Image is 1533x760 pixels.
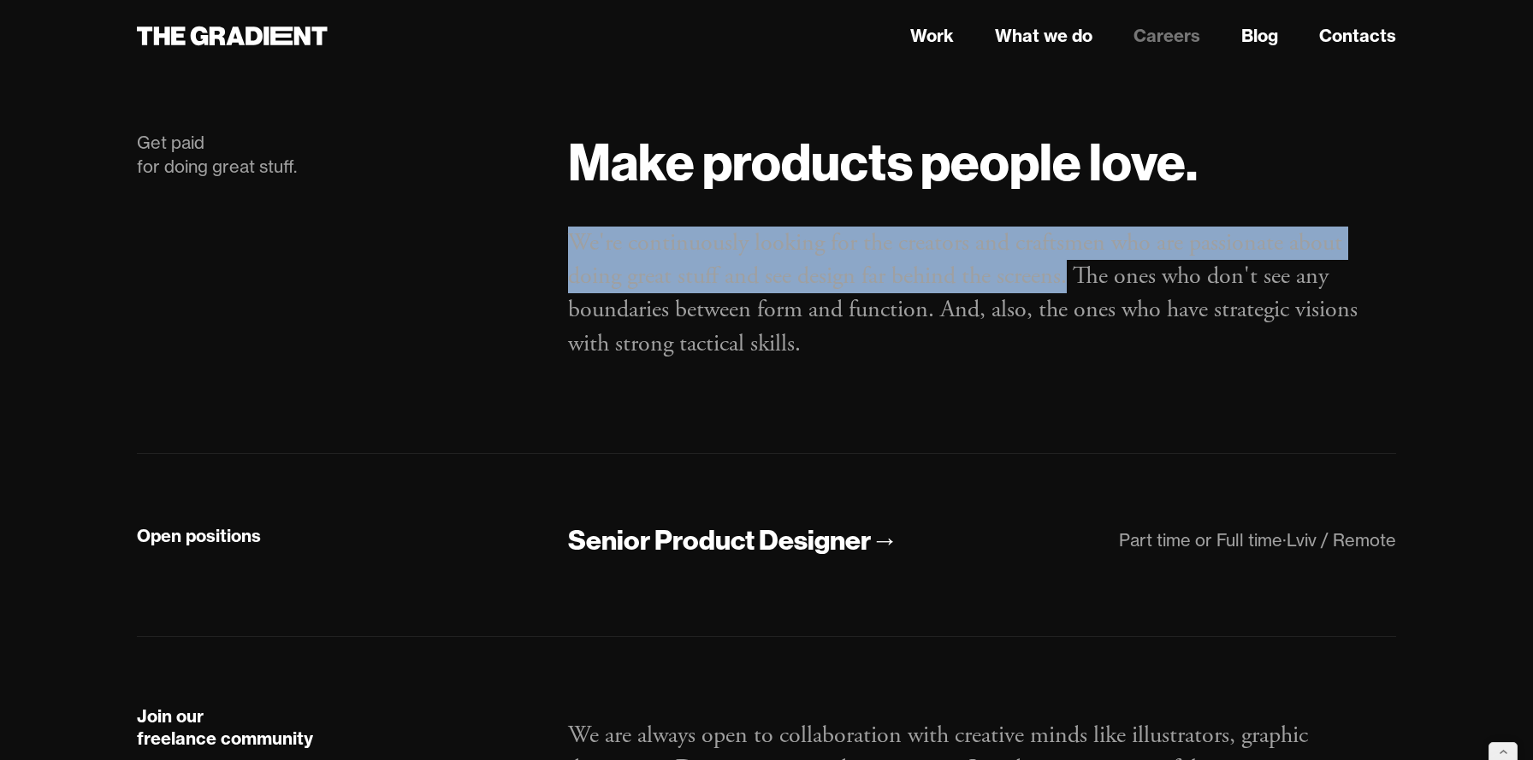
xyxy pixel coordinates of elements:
[137,131,534,179] div: Get paid for doing great stuff.
[910,23,954,49] a: Work
[871,522,898,558] div: →
[1282,529,1287,551] div: ·
[137,525,261,546] strong: Open positions
[995,23,1092,49] a: What we do
[137,705,313,749] strong: Join our freelance community
[1319,23,1396,49] a: Contacts
[1241,23,1278,49] a: Blog
[568,522,898,559] a: Senior Product Designer→
[1119,529,1282,551] div: Part time or Full time
[568,227,1396,361] p: We're continuously looking for the creators and craftsmen who are passionate about doing great st...
[1133,23,1200,49] a: Careers
[1287,529,1396,551] div: Lviv / Remote
[568,129,1198,194] strong: Make products people love.
[568,522,871,558] div: Senior Product Designer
